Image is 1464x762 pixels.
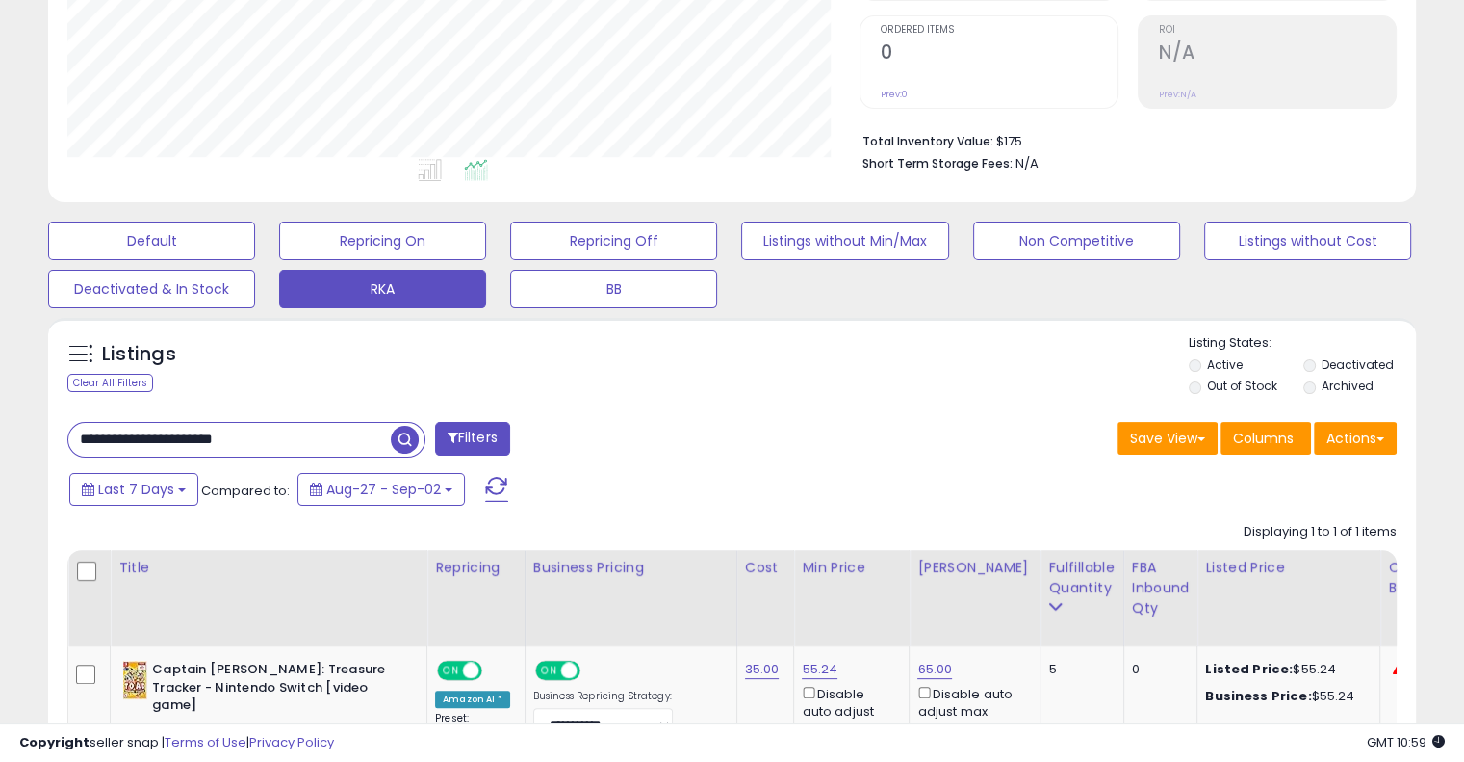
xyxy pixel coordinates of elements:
[917,683,1025,721] div: Disable auto adjust max
[1204,222,1411,260] button: Listings without Cost
[279,222,486,260] button: Repricing On
[1015,154,1039,172] span: N/A
[19,733,90,751] strong: Copyright
[435,691,510,708] div: Amazon AI *
[1233,429,1294,448] span: Columns
[1314,422,1397,455] button: Actions
[123,661,147,699] img: 51sHU9rTUtL._SL40_.jpg
[201,482,290,500] span: Compared to:
[1205,687,1311,705] b: Business Price:
[1321,356,1393,373] label: Deactivated
[1244,523,1397,541] div: Displaying 1 to 1 of 1 items
[973,222,1180,260] button: Non Competitive
[1205,688,1365,705] div: $55.24
[533,690,673,703] label: Business Repricing Strategy:
[1132,661,1183,678] div: 0
[1207,356,1243,373] label: Active
[326,480,441,499] span: Aug-27 - Sep-02
[533,558,729,578] div: Business Pricing
[1159,25,1396,36] span: ROI
[862,133,993,149] b: Total Inventory Value:
[802,683,894,739] div: Disable auto adjust min
[1207,378,1277,394] label: Out of Stock
[1048,661,1108,678] div: 5
[48,222,255,260] button: Default
[537,663,561,679] span: ON
[917,660,952,679] a: 65.00
[881,25,1117,36] span: Ordered Items
[249,733,334,751] a: Privacy Policy
[745,660,780,679] a: 35.00
[802,660,837,679] a: 55.24
[1159,89,1196,100] small: Prev: N/A
[745,558,786,578] div: Cost
[577,663,607,679] span: OFF
[435,422,510,456] button: Filters
[862,128,1382,151] li: $175
[67,374,153,392] div: Clear All Filters
[152,661,386,720] b: Captain [PERSON_NAME]: Treasure Tracker - Nintendo Switch [video game]
[917,558,1032,578] div: [PERSON_NAME]
[1205,660,1293,678] b: Listed Price:
[69,473,198,506] button: Last 7 Days
[881,89,908,100] small: Prev: 0
[1321,378,1373,394] label: Archived
[19,734,334,752] div: seller snap | |
[102,341,176,368] h5: Listings
[510,222,717,260] button: Repricing Off
[98,480,174,499] span: Last 7 Days
[165,733,246,751] a: Terms of Use
[802,558,901,578] div: Min Price
[1205,558,1372,578] div: Listed Price
[1117,422,1218,455] button: Save View
[1367,733,1445,751] span: 2025-09-10 10:59 GMT
[439,663,463,679] span: ON
[279,270,486,308] button: RKA
[1205,661,1365,678] div: $55.24
[435,558,517,578] div: Repricing
[1132,558,1190,618] div: FBA inbound Qty
[862,155,1013,171] b: Short Term Storage Fees:
[1159,41,1396,67] h2: N/A
[297,473,465,506] button: Aug-27 - Sep-02
[1048,558,1115,598] div: Fulfillable Quantity
[118,558,419,578] div: Title
[48,270,255,308] button: Deactivated & In Stock
[881,41,1117,67] h2: 0
[1189,334,1416,353] p: Listing States:
[741,222,948,260] button: Listings without Min/Max
[510,270,717,308] button: BB
[479,663,510,679] span: OFF
[1220,422,1311,455] button: Columns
